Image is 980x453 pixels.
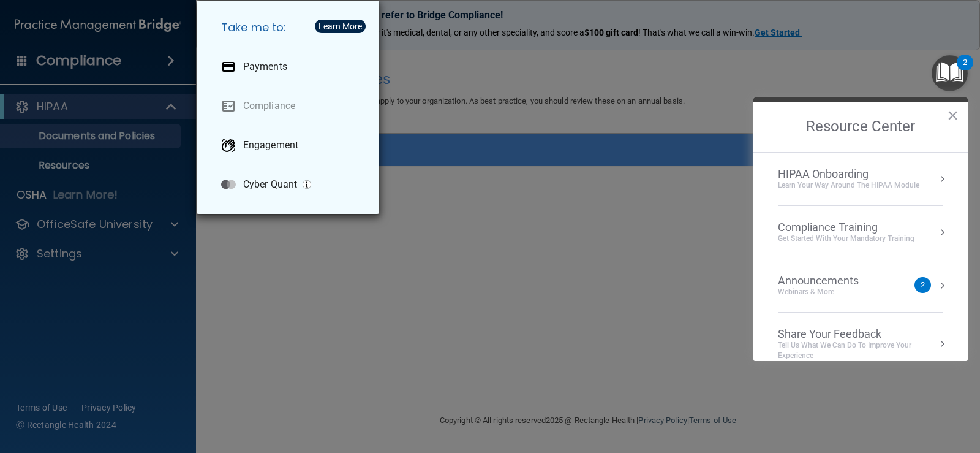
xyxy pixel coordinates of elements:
div: Announcements [778,274,883,287]
div: Learn Your Way around the HIPAA module [778,180,919,191]
a: Engagement [211,128,369,162]
h2: Resource Center [753,102,968,152]
p: Engagement [243,139,298,151]
div: Tell Us What We Can Do to Improve Your Experience [778,340,943,361]
p: Payments [243,61,287,73]
div: Resource Center [753,97,968,361]
button: Open Resource Center, 2 new notifications [932,55,968,91]
a: Compliance [211,89,369,123]
div: Get Started with your mandatory training [778,234,914,244]
div: Compliance Training [778,221,914,234]
a: Cyber Quant [211,167,369,202]
div: Learn More [318,22,362,31]
button: Close [947,105,959,125]
button: Learn More [315,20,366,33]
div: 2 [963,63,967,78]
a: Payments [211,50,369,84]
div: Share Your Feedback [778,327,943,341]
h5: Take me to: [211,10,369,45]
p: Cyber Quant [243,178,297,191]
div: Webinars & More [778,287,883,297]
div: HIPAA Onboarding [778,167,919,181]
